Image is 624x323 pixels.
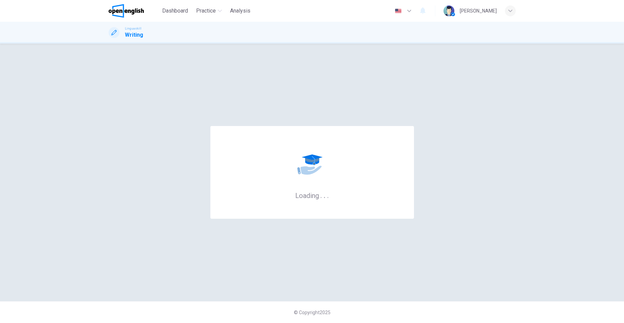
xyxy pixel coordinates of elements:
[159,5,191,17] button: Dashboard
[125,26,141,31] span: Linguaskill
[294,310,330,315] span: © Copyright 2025
[443,5,454,16] img: Profile picture
[394,8,402,14] img: en
[162,7,188,15] span: Dashboard
[193,5,225,17] button: Practice
[109,4,160,18] a: OpenEnglish logo
[230,7,250,15] span: Analysis
[460,7,497,15] div: [PERSON_NAME]
[227,5,253,17] button: Analysis
[323,189,326,200] h6: .
[327,189,329,200] h6: .
[196,7,216,15] span: Practice
[295,191,329,200] h6: Loading
[125,31,143,39] h1: Writing
[320,189,322,200] h6: .
[109,4,144,18] img: OpenEnglish logo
